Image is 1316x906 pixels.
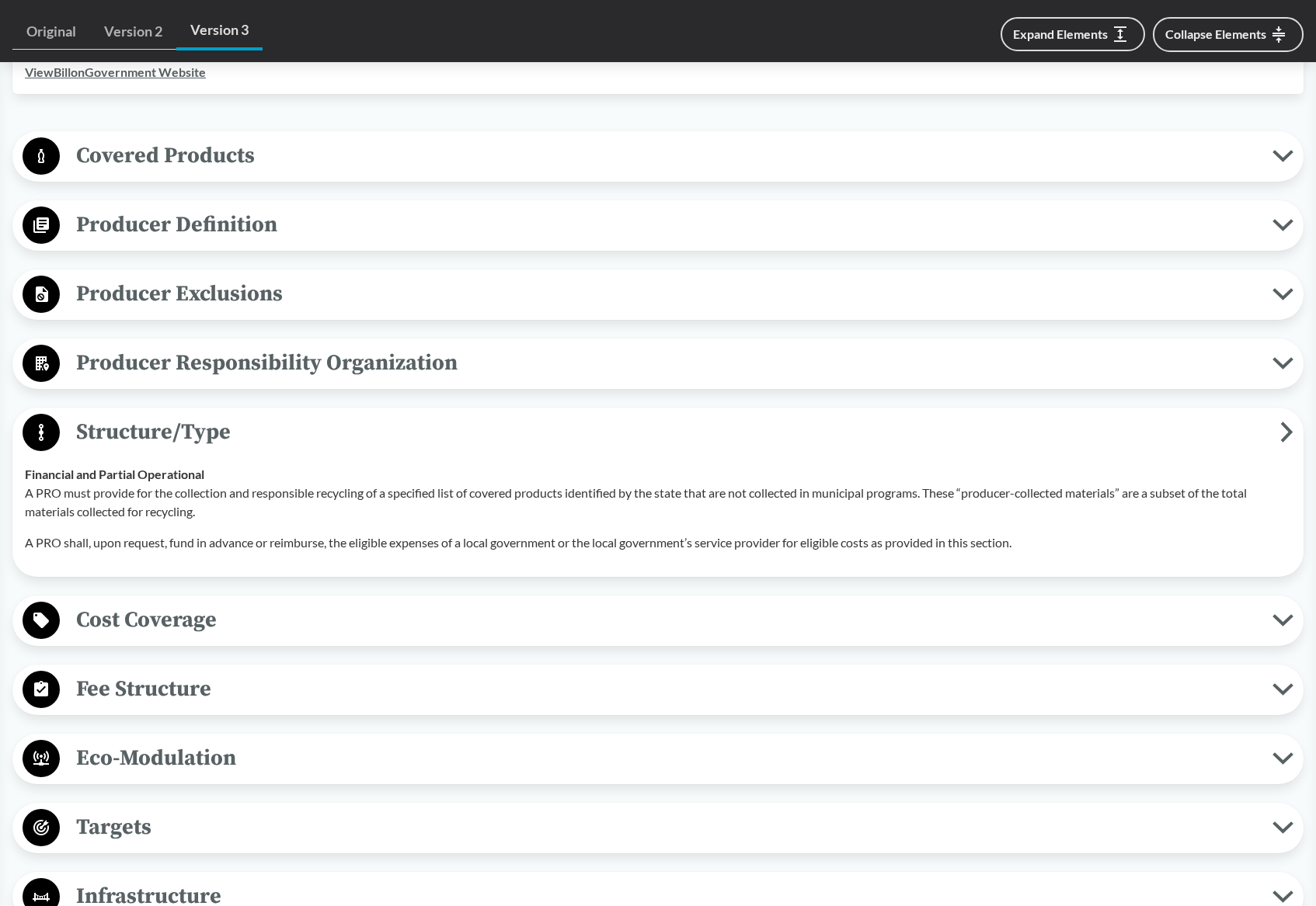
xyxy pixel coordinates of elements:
[18,137,1298,176] button: Covered Products
[25,467,204,481] strong: Financial and Partial Operational
[18,808,1298,848] button: Targets
[60,741,1272,776] span: Eco-Modulation
[18,739,1298,779] button: Eco-Modulation
[60,672,1272,706] span: Fee Structure
[60,138,1272,173] span: Covered Products
[18,275,1298,314] button: Producer Exclusions
[25,484,1291,521] p: A PRO must provide for the collection and responsible recycling of a specified list of covered pr...
[18,413,1298,453] button: Structure/Type
[18,670,1298,710] button: Fee Structure
[25,64,206,79] a: ViewBillonGovernment Website
[176,12,263,50] a: Version 3
[60,345,1272,380] span: Producer Responsibility Organization
[60,602,1272,637] span: Cost Coverage
[60,207,1272,242] span: Producer Definition
[1153,17,1304,52] button: Collapse Elements
[18,206,1298,245] button: Producer Definition
[60,276,1272,311] span: Producer Exclusions
[1001,17,1145,51] button: Expand Elements
[18,344,1298,384] button: Producer Responsibility Organization
[25,533,1291,552] p: A PRO shall, upon request, fund in advance or reimburse, the eligible expenses of a local governm...
[60,415,1280,450] span: Structure/Type
[60,810,1272,845] span: Targets
[18,601,1298,640] button: Cost Coverage
[90,14,176,50] a: Version 2
[12,14,90,50] a: Original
